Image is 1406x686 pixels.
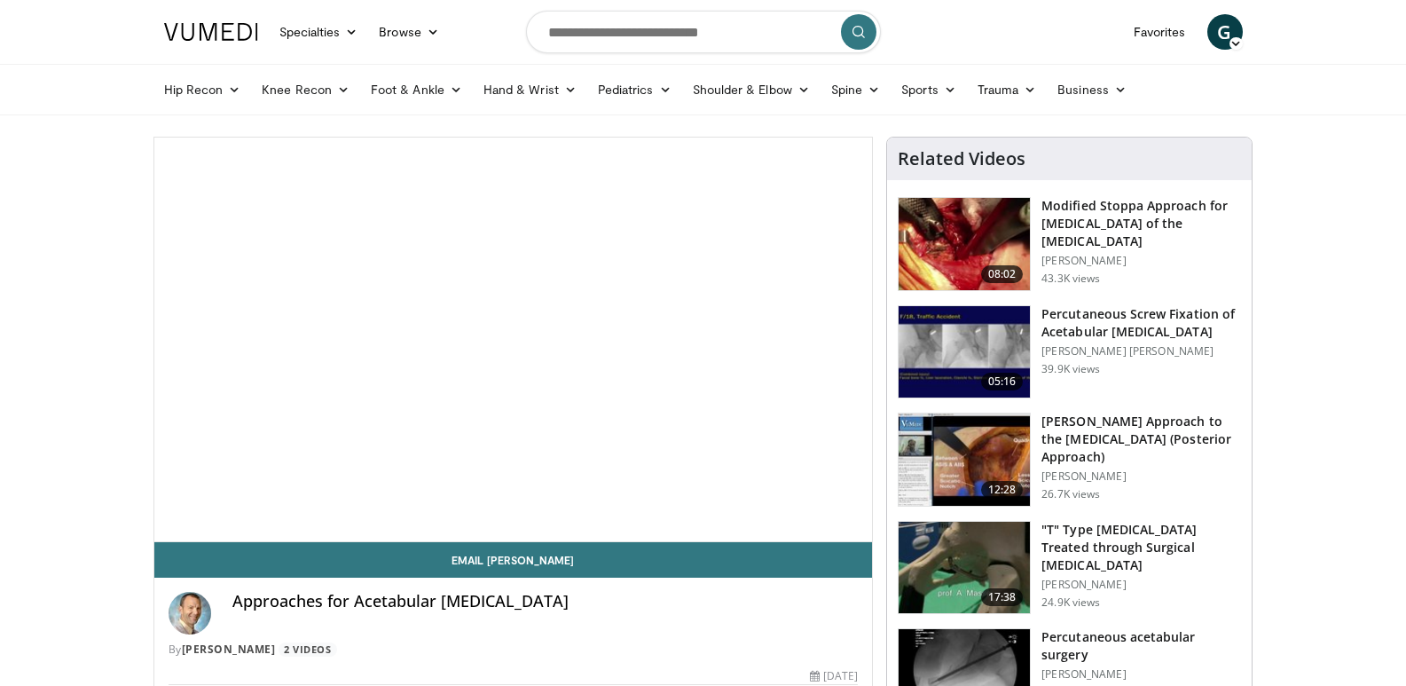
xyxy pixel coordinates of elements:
p: [PERSON_NAME] [1041,578,1241,592]
p: [PERSON_NAME] [PERSON_NAME] [1041,344,1241,359]
a: 08:02 Modified Stoppa Approach for [MEDICAL_DATA] of the [MEDICAL_DATA] [PERSON_NAME] 43.3K views [898,197,1241,291]
img: Avatar [169,592,211,635]
p: 43.3K views [1041,272,1100,286]
a: Favorites [1123,14,1197,50]
a: Browse [368,14,450,50]
a: Specialties [269,14,369,50]
span: 05:16 [981,373,1024,390]
video-js: Video Player [154,138,873,542]
div: By [169,642,859,658]
a: Pediatrics [587,72,682,107]
a: Knee Recon [251,72,360,107]
a: Sports [891,72,967,107]
img: 134112_0000_1.png.150x105_q85_crop-smart_upscale.jpg [899,306,1030,398]
a: Shoulder & Elbow [682,72,821,107]
img: f3295678-8bed-4037-ac70-87846832ee0b.150x105_q85_crop-smart_upscale.jpg [899,198,1030,290]
p: [PERSON_NAME] [1041,667,1241,682]
a: Trauma [967,72,1048,107]
span: 08:02 [981,265,1024,283]
span: 17:38 [981,588,1024,606]
a: [PERSON_NAME] [182,642,276,657]
a: G [1207,14,1243,50]
img: a7802dcb-a1f5-4745-8906-e9ce72290926.150x105_q85_crop-smart_upscale.jpg [899,414,1030,506]
h4: Approaches for Acetabular [MEDICAL_DATA] [232,592,859,611]
div: [DATE] [810,668,858,684]
img: VuMedi Logo [164,23,258,41]
a: Hip Recon [153,72,252,107]
a: Foot & Ankle [360,72,473,107]
a: Hand & Wrist [473,72,587,107]
p: [PERSON_NAME] [1041,469,1241,484]
h3: [PERSON_NAME] Approach to the [MEDICAL_DATA] (Posterior Approach) [1041,413,1241,466]
p: [PERSON_NAME] [1041,254,1241,268]
h3: Percutaneous Screw Fixation of Acetabular [MEDICAL_DATA] [1041,305,1241,341]
h3: "T" Type [MEDICAL_DATA] Treated through Surgical [MEDICAL_DATA] [1041,521,1241,574]
p: 24.9K views [1041,595,1100,610]
span: 12:28 [981,481,1024,499]
h3: Percutaneous acetabular surgery [1041,628,1241,664]
h3: Modified Stoppa Approach for [MEDICAL_DATA] of the [MEDICAL_DATA] [1041,197,1241,250]
p: 26.7K views [1041,487,1100,501]
a: 17:38 "T" Type [MEDICAL_DATA] Treated through Surgical [MEDICAL_DATA] [PERSON_NAME] 24.9K views [898,521,1241,615]
input: Search topics, interventions [526,11,881,53]
a: 12:28 [PERSON_NAME] Approach to the [MEDICAL_DATA] (Posterior Approach) [PERSON_NAME] 26.7K views [898,413,1241,507]
a: Email [PERSON_NAME] [154,542,873,578]
a: Spine [821,72,891,107]
a: 05:16 Percutaneous Screw Fixation of Acetabular [MEDICAL_DATA] [PERSON_NAME] [PERSON_NAME] 39.9K ... [898,305,1241,399]
img: W88ObRy9Q_ug1lM35hMDoxOjBrOw-uIx_1.150x105_q85_crop-smart_upscale.jpg [899,522,1030,614]
p: 39.9K views [1041,362,1100,376]
h4: Related Videos [898,148,1025,170]
a: 2 Videos [279,643,337,658]
a: Business [1047,72,1137,107]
